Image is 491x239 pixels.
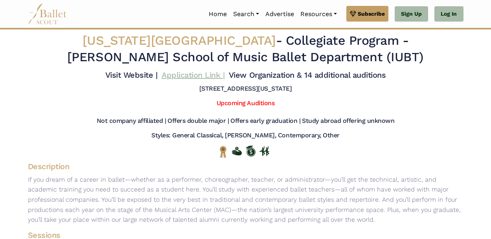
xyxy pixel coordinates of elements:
h5: Offers early graduation | [230,117,300,125]
a: Visit Website | [105,70,158,80]
a: Advertise [262,6,297,22]
a: Home [206,6,230,22]
img: National [218,146,228,158]
a: Subscribe [346,6,388,22]
h5: [STREET_ADDRESS][US_STATE] [199,85,292,93]
span: [US_STATE][GEOGRAPHIC_DATA] [83,33,276,48]
h5: Study abroad offering unknown [302,117,394,125]
span: Subscribe [358,9,385,18]
img: Offers Financial Aid [232,147,242,155]
a: Resources [297,6,340,22]
span: Collegiate Program - [286,33,408,48]
h5: Styles: General Classical, [PERSON_NAME], Contemporary, Other [151,131,340,140]
a: Search [230,6,262,22]
a: View Organization & 14 additional auditions [229,70,386,80]
img: Offers Scholarship [246,146,256,157]
a: Upcoming Auditions [217,99,274,107]
h5: Not company affiliated | [97,117,166,125]
p: If you dream of a career in ballet—whether as a performer, choreographer, teacher, or administrat... [22,175,470,225]
a: Sign Up [395,6,428,22]
h4: Description [22,161,470,171]
img: gem.svg [350,9,356,18]
a: Log In [434,6,463,22]
h2: - [PERSON_NAME] School of Music Ballet Department (IUBT) [65,33,426,65]
img: In Person [259,146,269,156]
h5: Offers double major | [167,117,229,125]
a: Application Link | [162,70,224,80]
